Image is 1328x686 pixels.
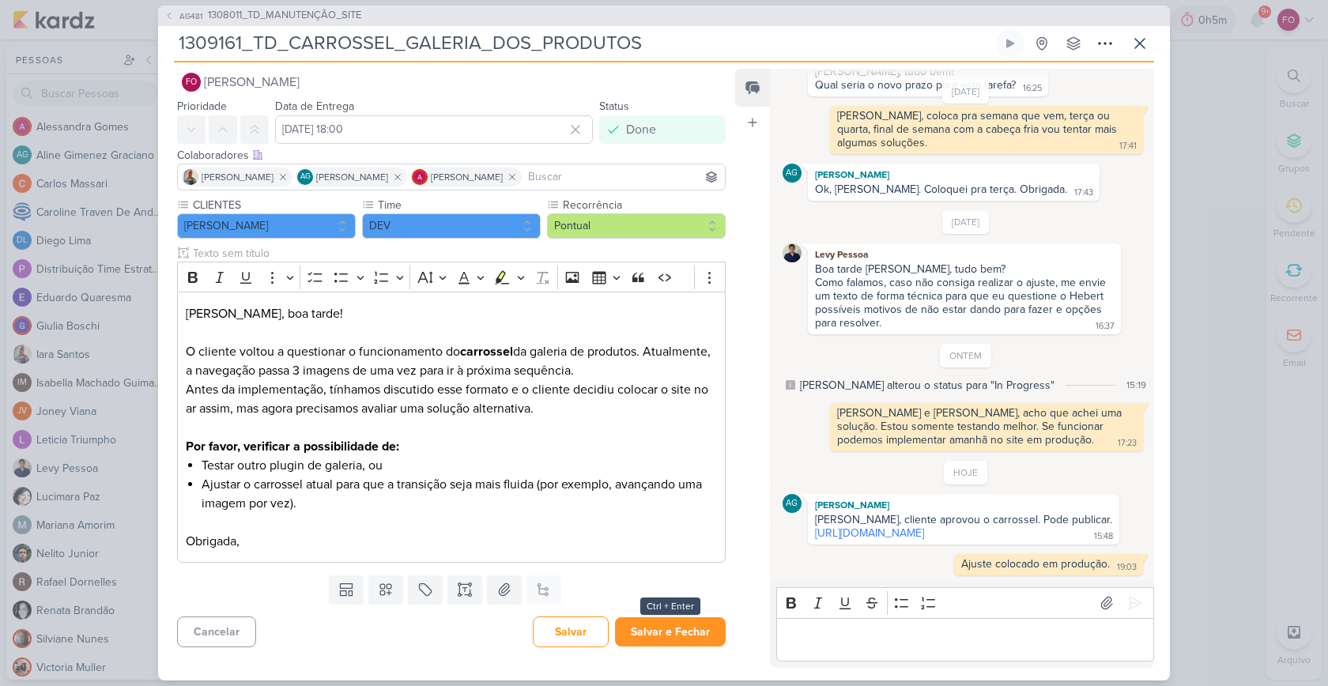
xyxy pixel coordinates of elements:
[626,120,656,139] div: Done
[182,73,201,92] div: Fabio Oliveira
[362,213,541,239] button: DEV
[275,115,593,144] input: Select a date
[599,115,726,144] button: Done
[297,169,313,185] div: Aline Gimenez Graciano
[1119,140,1137,153] div: 17:41
[186,78,197,87] p: FO
[811,167,1096,183] div: [PERSON_NAME]
[202,475,717,513] li: Ajustar o carrossel atual para que a transição seja mais fluida (por exemplo, avançando uma image...
[186,380,717,437] p: Antes da implementação, tínhamos discutido esse formato e o cliente decidiu colocar o site no ar ...
[177,147,726,164] div: Colaboradores
[1004,37,1017,50] div: Ligar relógio
[202,170,274,184] span: [PERSON_NAME]
[815,183,1067,196] div: Ok, [PERSON_NAME]. Coloquei pra terça. Obrigada.
[202,456,717,475] li: Testar outro plugin de galeria, ou
[786,499,798,508] p: AG
[174,29,993,58] input: Kard Sem Título
[177,262,726,292] div: Editor toolbar
[525,168,722,187] input: Buscar
[191,197,356,213] label: CLIENTES
[561,197,726,213] label: Recorrência
[776,618,1154,661] div: Editor editing area: main
[1096,320,1115,333] div: 16:37
[815,78,1016,92] div: Qual seria o novo prazo para esta tarefa?
[1118,437,1137,450] div: 17:23
[275,100,354,113] label: Data de Entrega
[412,169,428,185] img: Alessandra Gomes
[177,292,726,563] div: Editor editing area: main
[776,587,1154,618] div: Editor toolbar
[783,243,802,262] img: Levy Pessoa
[837,109,1120,149] div: [PERSON_NAME], coloca pra semana que vem, terça ou quarta, final de semana com a cabeça fria vou ...
[815,276,1109,330] div: Como falamos, caso não consiga realizar o ajuste, me envie um texto de forma técnica para que eu ...
[783,164,802,183] div: Aline Gimenez Graciano
[1117,561,1137,574] div: 19:03
[800,377,1054,394] div: Fabio alterou o status para "In Progress"
[837,406,1125,447] div: [PERSON_NAME] e [PERSON_NAME], acho que achei uma solução. Estou somente testando melhor. Se func...
[300,173,311,181] p: AG
[640,597,700,615] div: Ctrl + Enter
[815,65,1041,78] div: [PERSON_NAME], tudo bem?
[815,262,1114,276] div: Boa tarde [PERSON_NAME], tudo bem?
[599,100,629,113] label: Status
[1023,82,1042,95] div: 16:25
[186,304,717,380] p: [PERSON_NAME], boa tarde! O cliente voltou a questionar o funcionamento do da galeria de produtos...
[786,380,795,390] div: Este log é visível à todos no kard
[615,617,726,646] button: Salvar e Fechar
[460,344,513,360] strong: carrossel
[177,616,256,647] button: Cancelar
[783,494,802,513] div: Aline Gimenez Graciano
[547,213,726,239] button: Pontual
[177,213,356,239] button: [PERSON_NAME]
[815,513,1112,526] div: [PERSON_NAME], cliente aprovou o carrossel. Pode publicar.
[811,247,1118,262] div: Levy Pessoa
[786,169,798,178] p: AG
[186,439,399,454] strong: Por favor, verificar a possibilidade de:
[183,169,198,185] img: Iara Santos
[316,170,388,184] span: [PERSON_NAME]
[1094,530,1113,543] div: 15:48
[204,73,300,92] span: [PERSON_NAME]
[961,557,1110,571] div: Ajuste colocado em produção.
[177,100,227,113] label: Prioridade
[431,170,503,184] span: [PERSON_NAME]
[190,245,726,262] input: Texto sem título
[815,526,924,540] a: [URL][DOMAIN_NAME]
[376,197,541,213] label: Time
[1074,187,1093,199] div: 17:43
[177,68,726,96] button: FO [PERSON_NAME]
[186,513,717,551] p: Obrigada,
[533,616,609,647] button: Salvar
[811,497,1116,513] div: [PERSON_NAME]
[1126,378,1146,392] div: 15:19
